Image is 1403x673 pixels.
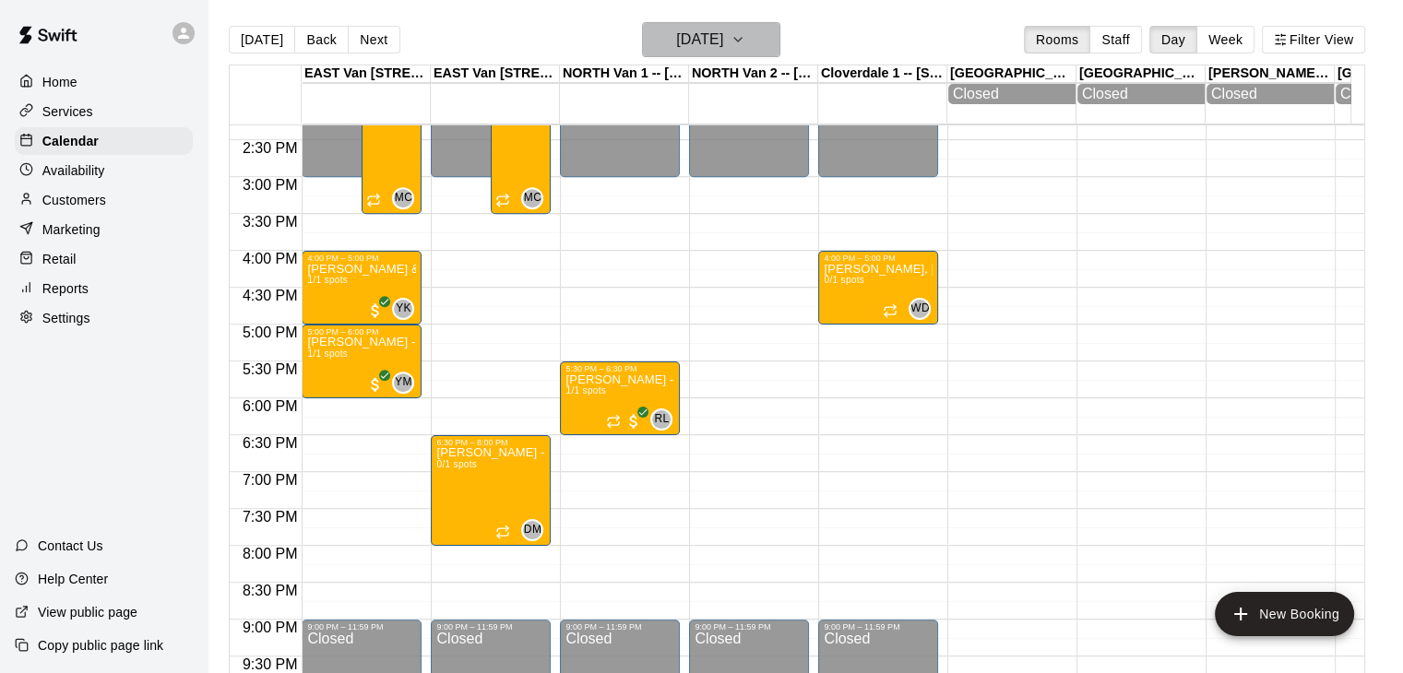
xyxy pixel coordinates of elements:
[824,622,933,632] div: 9:00 PM – 11:59 PM
[42,250,77,268] p: Retail
[1262,26,1365,53] button: Filter View
[818,65,947,83] div: Cloverdale 1 -- [STREET_ADDRESS]
[395,373,412,392] span: YM
[529,519,543,541] span: Davis Mabone
[650,408,672,431] div: Ryan Leonard
[824,275,864,285] span: 0/1 spots filled
[238,546,303,561] span: 8:00 PM
[521,519,543,541] div: Davis Mabone
[436,622,545,632] div: 9:00 PM – 11:59 PM
[565,385,606,396] span: 1/1 spots filled
[491,66,551,214] div: 1:30 PM – 3:30 PM: PEAK Program - Every Monday (1:30pm - 3:30pm) @ East Van
[910,300,930,318] span: WD
[624,412,643,431] span: All customers have paid
[392,187,414,209] div: Michael Crouse
[307,622,416,632] div: 9:00 PM – 11:59 PM
[15,157,193,184] a: Availability
[654,410,669,429] span: RL
[229,26,295,53] button: [DATE]
[399,372,414,394] span: Yonny Marom
[606,414,621,429] span: Recurring event
[399,298,414,320] span: Yuma Kiyono
[436,459,477,469] span: 0/1 spots filled
[42,279,89,298] p: Reports
[395,189,412,207] span: MC
[238,361,303,377] span: 5:30 PM
[947,65,1076,83] div: [GEOGRAPHIC_DATA] [STREET_ADDRESS]
[1082,86,1200,102] div: Closed
[15,98,193,125] a: Services
[15,245,193,273] a: Retail
[909,298,931,320] div: Wes Darvill
[495,525,510,539] span: Recurring event
[560,65,689,83] div: NORTH Van 1 -- [STREET_ADDRESS]
[524,189,541,207] span: MC
[431,65,560,83] div: EAST Van [STREET_ADDRESS]
[676,27,723,53] h6: [DATE]
[1149,26,1197,53] button: Day
[1211,86,1329,102] div: Closed
[238,251,303,266] span: 4:00 PM
[238,435,303,451] span: 6:30 PM
[695,622,803,632] div: 9:00 PM – 11:59 PM
[238,656,303,672] span: 9:30 PM
[238,620,303,635] span: 9:00 PM
[521,187,543,209] div: Michael Crouse
[42,309,90,327] p: Settings
[15,304,193,332] a: Settings
[238,288,303,303] span: 4:30 PM
[15,275,193,302] a: Reports
[238,325,303,340] span: 5:00 PM
[15,127,193,155] a: Calendar
[238,177,303,193] span: 3:00 PM
[953,86,1071,102] div: Closed
[818,251,938,325] div: 4:00 PM – 5:00 PM: Sawyer Smirfitt, Sept 15 & 29 @ Cloverdale
[238,472,303,488] span: 7:00 PM
[302,251,422,325] div: 4:00 PM – 5:00 PM: Cooper & Tyson Greaves - Monday, Sept 29 @ East Van
[431,435,551,546] div: 6:30 PM – 8:00 PM: Wyatt Yee - Sept 12 - 29 @ East Van
[42,161,105,180] p: Availability
[529,187,543,209] span: Michael Crouse
[307,254,416,263] div: 4:00 PM – 5:00 PM
[1089,26,1142,53] button: Staff
[302,65,431,83] div: EAST Van [STREET_ADDRESS]
[238,509,303,525] span: 7:30 PM
[15,186,193,214] a: Customers
[689,65,818,83] div: NORTH Van 2 -- [STREET_ADDRESS]
[824,254,933,263] div: 4:00 PM – 5:00 PM
[642,22,780,57] button: [DATE]
[238,140,303,156] span: 2:30 PM
[495,193,510,207] span: Recurring event
[1196,26,1254,53] button: Week
[392,298,414,320] div: Yuma Kiyono
[565,622,674,632] div: 9:00 PM – 11:59 PM
[238,398,303,414] span: 6:00 PM
[366,375,385,394] span: All customers have paid
[1215,592,1354,636] button: add
[399,187,414,209] span: Michael Crouse
[15,68,193,96] div: Home
[348,26,399,53] button: Next
[238,583,303,598] span: 8:30 PM
[362,66,422,214] div: 1:30 PM – 3:30 PM: PEAK Program - Every Monday (1:30pm - 3:30pm) @ East Van
[38,603,137,621] p: View public page
[294,26,349,53] button: Back
[42,220,101,239] p: Marketing
[436,438,545,447] div: 6:30 PM – 8:00 PM
[392,372,414,394] div: Yonny Marom
[38,570,108,588] p: Help Center
[366,193,381,207] span: Recurring event
[1206,65,1335,83] div: [PERSON_NAME] Park - [STREET_ADDRESS]
[38,636,163,655] p: Copy public page link
[883,303,898,318] span: Recurring event
[42,73,77,91] p: Home
[15,216,193,243] a: Marketing
[38,537,103,555] p: Contact Us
